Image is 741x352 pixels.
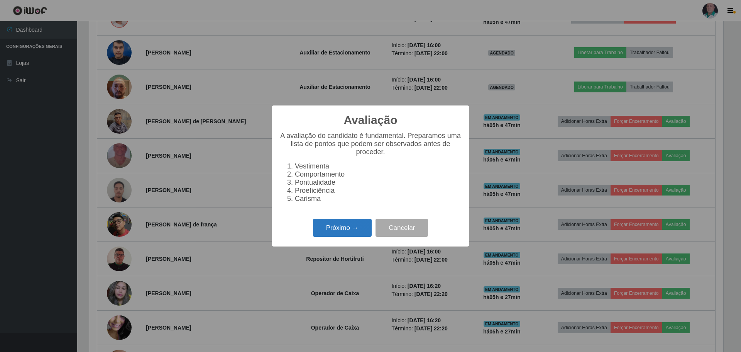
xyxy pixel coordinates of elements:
li: Carisma [295,195,462,203]
li: Proeficiência [295,187,462,195]
button: Cancelar [376,219,428,237]
li: Vestimenta [295,162,462,170]
button: Próximo → [313,219,372,237]
li: Comportamento [295,170,462,179]
h2: Avaliação [344,113,398,127]
li: Pontualidade [295,179,462,187]
p: A avaliação do candidato é fundamental. Preparamos uma lista de pontos que podem ser observados a... [279,132,462,156]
